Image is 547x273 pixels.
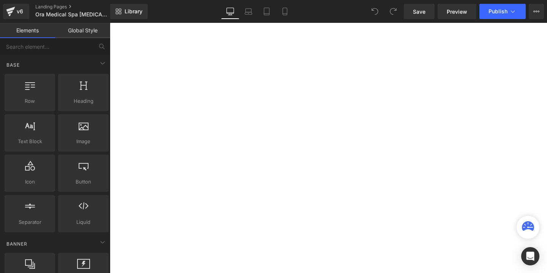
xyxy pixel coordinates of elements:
[7,178,53,186] span: Icon
[239,4,258,19] a: Laptop
[221,4,239,19] a: Desktop
[125,8,142,15] span: Library
[479,4,526,19] button: Publish
[60,137,106,145] span: Image
[60,218,106,226] span: Liquid
[489,8,507,14] span: Publish
[447,8,467,16] span: Preview
[60,97,106,105] span: Heading
[110,4,148,19] a: New Library
[7,97,53,105] span: Row
[6,61,21,69] span: Base
[367,4,383,19] button: Undo
[413,8,425,16] span: Save
[258,4,276,19] a: Tablet
[7,218,53,226] span: Separator
[60,178,106,186] span: Button
[35,4,123,10] a: Landing Pages
[438,4,476,19] a: Preview
[6,240,28,247] span: Banner
[35,11,108,18] span: Ora Medical Spa [MEDICAL_DATA] Treatment 69.95
[276,4,294,19] a: Mobile
[55,23,110,38] a: Global Style
[15,6,25,16] div: v6
[7,137,53,145] span: Text Block
[521,247,539,265] div: Open Intercom Messenger
[3,4,29,19] a: v6
[529,4,544,19] button: More
[386,4,401,19] button: Redo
